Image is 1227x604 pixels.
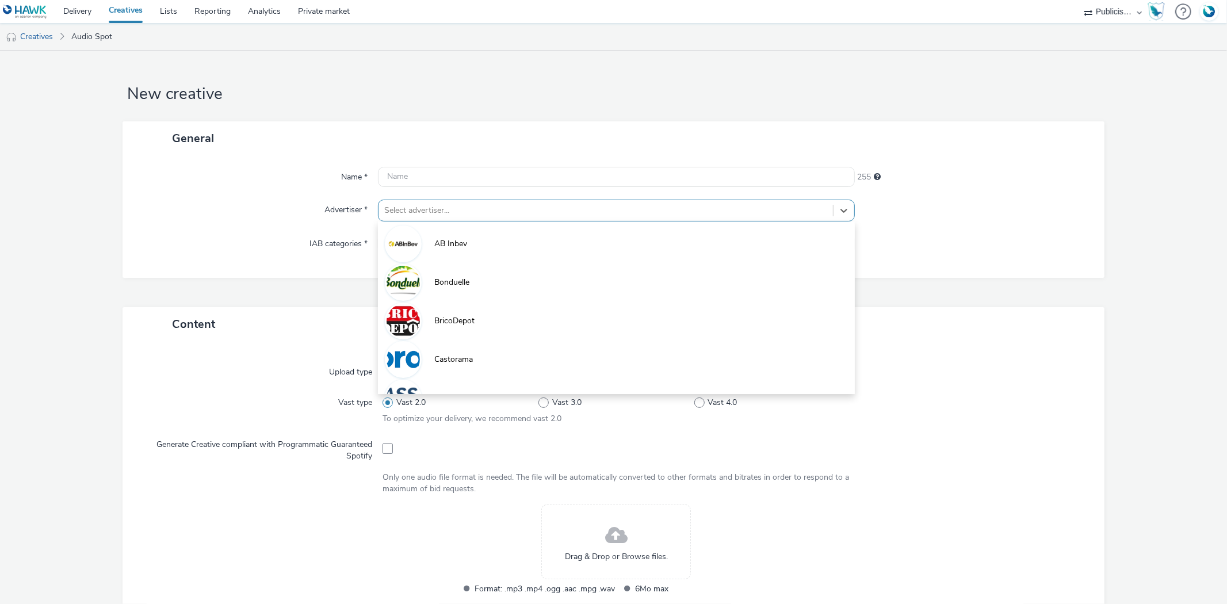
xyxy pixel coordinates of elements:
img: AB Inbev [387,227,420,261]
span: AB Inbev [434,238,467,250]
div: Only one audio file format is needed. The file will be automatically converted to other formats a... [383,472,850,495]
span: 255 [858,171,871,183]
span: General [172,131,214,146]
span: Dassault [434,392,465,404]
label: Upload type [324,362,377,378]
span: Content [172,316,215,332]
h1: New creative [123,83,1104,105]
label: Name * [337,167,372,183]
img: Dassault [387,381,420,415]
a: Hawk Academy [1148,2,1169,21]
span: Drag & Drop or Browse files. [565,551,668,563]
span: 6Mo max [635,582,775,595]
label: Vast type [334,392,377,408]
img: BricoDepot [387,304,420,338]
img: Hawk Academy [1148,2,1165,21]
span: Bonduelle [434,277,469,288]
img: Castorama [387,343,420,376]
div: Maximum 255 characters [874,171,881,183]
img: undefined Logo [3,5,47,19]
img: audio [6,32,17,43]
input: Name [378,167,854,187]
img: Account FR [1201,3,1218,20]
span: Vast 3.0 [552,397,582,408]
span: Vast 4.0 [708,397,737,408]
span: Castorama [434,354,473,365]
label: Advertiser * [320,200,372,216]
a: Audio Spot [66,23,118,51]
label: Generate Creative compliant with Programmatic Guaranteed Spotify [143,434,377,462]
span: BricoDepot [434,315,475,327]
span: Format: .mp3 .mp4 .ogg .aac .mpg .wav [475,582,615,595]
label: IAB categories * [305,234,372,250]
span: To optimize your delivery, we recommend vast 2.0 [383,413,561,424]
img: Bonduelle [387,266,420,299]
span: Vast 2.0 [396,397,426,408]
